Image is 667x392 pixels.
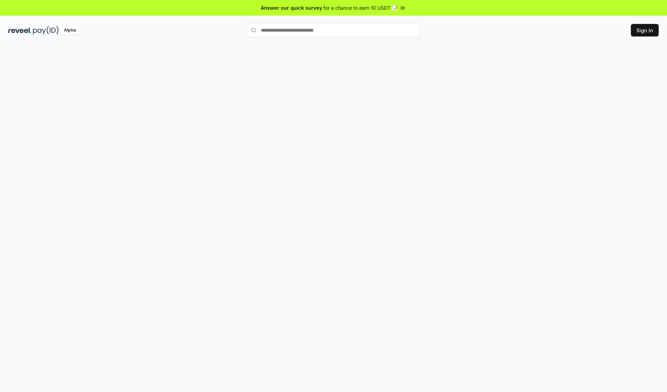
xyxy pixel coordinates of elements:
img: pay_id [33,26,59,35]
span: Answer our quick survey [261,4,322,11]
span: for a chance to earn 10 USDT 📝 [323,4,398,11]
img: reveel_dark [8,26,32,35]
div: Alpha [60,26,80,35]
button: Sign In [631,24,659,36]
